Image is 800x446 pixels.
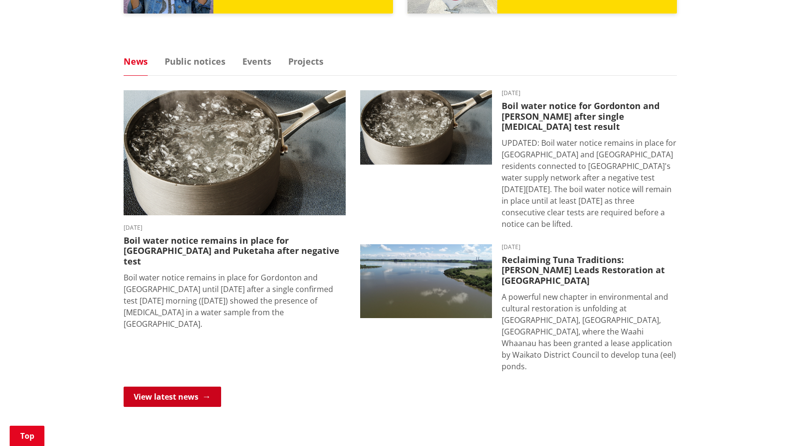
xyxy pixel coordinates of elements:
p: Boil water notice remains in place for Gordonton and [GEOGRAPHIC_DATA] until [DATE] after a singl... [124,272,346,330]
a: Top [10,426,44,446]
h3: Reclaiming Tuna Traditions: [PERSON_NAME] Leads Restoration at [GEOGRAPHIC_DATA] [502,255,677,286]
a: boil water notice gordonton puketaha [DATE] Boil water notice remains in place for [GEOGRAPHIC_DA... [124,90,346,330]
time: [DATE] [502,244,677,250]
img: boil water notice [360,90,492,165]
a: boil water notice gordonton puketaha [DATE] Boil water notice for Gordonton and [PERSON_NAME] aft... [360,90,677,230]
time: [DATE] [502,90,677,96]
p: A powerful new chapter in environmental and cultural restoration is unfolding at [GEOGRAPHIC_DATA... [502,291,677,372]
a: [DATE] Reclaiming Tuna Traditions: [PERSON_NAME] Leads Restoration at [GEOGRAPHIC_DATA] A powerfu... [360,244,677,372]
a: Events [242,57,271,66]
time: [DATE] [124,225,346,231]
img: boil water notice [124,90,346,215]
img: Waahi Lake [360,244,492,319]
p: UPDATED: Boil water notice remains in place for [GEOGRAPHIC_DATA] and [GEOGRAPHIC_DATA] residents... [502,137,677,230]
a: News [124,57,148,66]
h3: Boil water notice for Gordonton and [PERSON_NAME] after single [MEDICAL_DATA] test result [502,101,677,132]
h3: Boil water notice remains in place for [GEOGRAPHIC_DATA] and Puketaha after negative test [124,236,346,267]
a: Public notices [165,57,225,66]
iframe: Messenger Launcher [756,405,790,440]
a: View latest news [124,387,221,407]
a: Projects [288,57,323,66]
